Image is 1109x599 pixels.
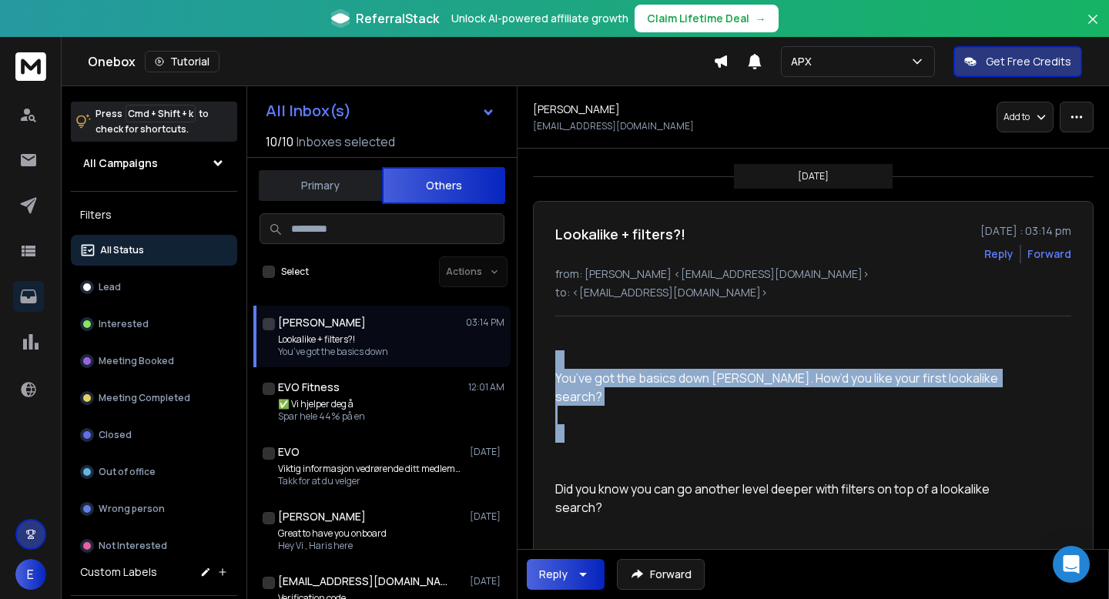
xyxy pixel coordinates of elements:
[533,102,620,117] h1: [PERSON_NAME]
[71,346,237,376] button: Meeting Booked
[278,333,388,346] p: Lookalike + filters?!
[382,167,505,204] button: Others
[297,132,395,151] h3: Inboxes selected
[533,120,694,132] p: [EMAIL_ADDRESS][DOMAIN_NAME]
[527,559,605,590] button: Reply
[71,530,237,561] button: Not Interested
[470,446,504,458] p: [DATE]
[1027,246,1071,262] div: Forward
[71,309,237,340] button: Interested
[278,398,365,410] p: ✅ Vi hjelper deg å
[278,475,463,487] p: Takk for at du velger
[278,574,447,589] h1: [EMAIL_ADDRESS][DOMAIN_NAME]
[984,246,1014,262] button: Reply
[555,285,1071,300] p: to: <[EMAIL_ADDRESS][DOMAIN_NAME]>
[798,170,829,182] p: [DATE]
[278,315,366,330] h1: [PERSON_NAME]
[80,564,157,580] h3: Custom Labels
[539,567,568,582] div: Reply
[278,444,300,460] h1: EVO
[15,559,46,590] button: E
[99,540,167,552] p: Not Interested
[259,169,382,202] button: Primary
[635,5,779,32] button: Claim Lifetime Deal→
[470,575,504,587] p: [DATE]
[468,381,504,393] p: 12:01 AM
[278,410,365,423] p: Spar hele 44% på en
[356,9,439,28] span: ReferralStack
[555,480,1005,517] p: Did you know you can go another level deeper with filters on top of a lookalike search?
[71,420,237,450] button: Closed
[278,527,387,540] p: Great to have you onboard
[95,106,209,137] p: Press to check for shortcuts.
[278,540,387,552] p: Hey Vi , Haris here
[617,559,705,590] button: Forward
[791,54,818,69] p: APX
[99,392,190,404] p: Meeting Completed
[99,503,165,515] p: Wrong person
[555,369,1005,406] p: You’ve got the basics down [PERSON_NAME]. How’d you like your first lookalike search?
[71,272,237,303] button: Lead
[451,11,628,26] p: Unlock AI-powered affiliate growth
[466,316,504,329] p: 03:14 PM
[71,457,237,487] button: Out of office
[470,510,504,523] p: [DATE]
[99,355,174,367] p: Meeting Booked
[980,223,1071,239] p: [DATE] : 03:14 pm
[71,494,237,524] button: Wrong person
[1003,111,1030,123] p: Add to
[71,383,237,413] button: Meeting Completed
[1083,9,1103,46] button: Close banner
[99,318,149,330] p: Interested
[126,105,196,122] span: Cmd + Shift + k
[278,463,463,475] p: Viktig informasjon vedrørende ditt medlemskap
[953,46,1082,77] button: Get Free Credits
[100,244,144,256] p: All Status
[99,281,121,293] p: Lead
[71,235,237,266] button: All Status
[986,54,1071,69] p: Get Free Credits
[266,103,351,119] h1: All Inbox(s)
[145,51,219,72] button: Tutorial
[88,51,713,72] div: Onebox
[278,509,366,524] h1: [PERSON_NAME]
[278,346,388,358] p: You’ve got the basics down
[99,429,132,441] p: Closed
[555,223,685,245] h1: Lookalike + filters?!
[756,11,766,26] span: →
[71,148,237,179] button: All Campaigns
[83,156,158,171] h1: All Campaigns
[266,132,293,151] span: 10 / 10
[99,466,156,478] p: Out of office
[555,266,1071,282] p: from: [PERSON_NAME] <[EMAIL_ADDRESS][DOMAIN_NAME]>
[281,266,309,278] label: Select
[71,204,237,226] h3: Filters
[278,380,340,395] h1: EVO Fitness
[1053,546,1090,583] div: Open Intercom Messenger
[253,95,508,126] button: All Inbox(s)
